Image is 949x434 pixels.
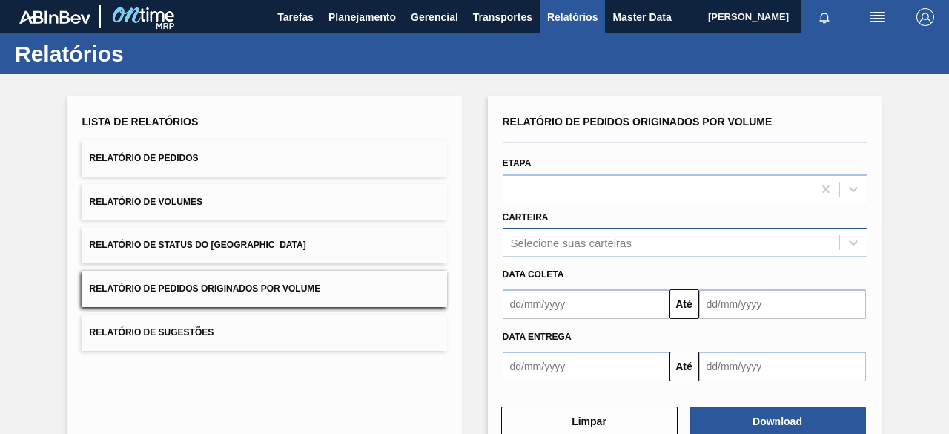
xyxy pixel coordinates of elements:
[90,283,321,294] span: Relatório de Pedidos Originados por Volume
[503,352,669,381] input: dd/mm/yyyy
[503,212,549,223] label: Carteira
[82,271,447,307] button: Relatório de Pedidos Originados por Volume
[511,237,632,249] div: Selecione suas carteiras
[612,8,671,26] span: Master Data
[90,197,202,207] span: Relatório de Volumes
[90,153,199,163] span: Relatório de Pedidos
[699,352,866,381] input: dd/mm/yyyy
[669,289,699,319] button: Até
[82,184,447,220] button: Relatório de Volumes
[547,8,598,26] span: Relatórios
[411,8,458,26] span: Gerencial
[473,8,532,26] span: Transportes
[801,7,848,27] button: Notificações
[503,269,564,280] span: Data coleta
[503,332,572,342] span: Data entrega
[277,8,314,26] span: Tarefas
[90,240,306,250] span: Relatório de Status do [GEOGRAPHIC_DATA]
[19,10,90,24] img: TNhmsLtSVTkK8tSr43FrP2fwEKptu5GPRR3wAAAABJRU5ErkJggg==
[916,8,934,26] img: Logout
[503,116,773,128] span: Relatório de Pedidos Originados por Volume
[503,158,532,168] label: Etapa
[82,315,447,351] button: Relatório de Sugestões
[503,289,669,319] input: dd/mm/yyyy
[669,352,699,381] button: Até
[328,8,396,26] span: Planejamento
[15,45,278,62] h1: Relatórios
[82,227,447,263] button: Relatório de Status do [GEOGRAPHIC_DATA]
[82,140,447,177] button: Relatório de Pedidos
[82,116,199,128] span: Lista de Relatórios
[699,289,866,319] input: dd/mm/yyyy
[90,327,214,338] span: Relatório de Sugestões
[869,8,887,26] img: userActions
